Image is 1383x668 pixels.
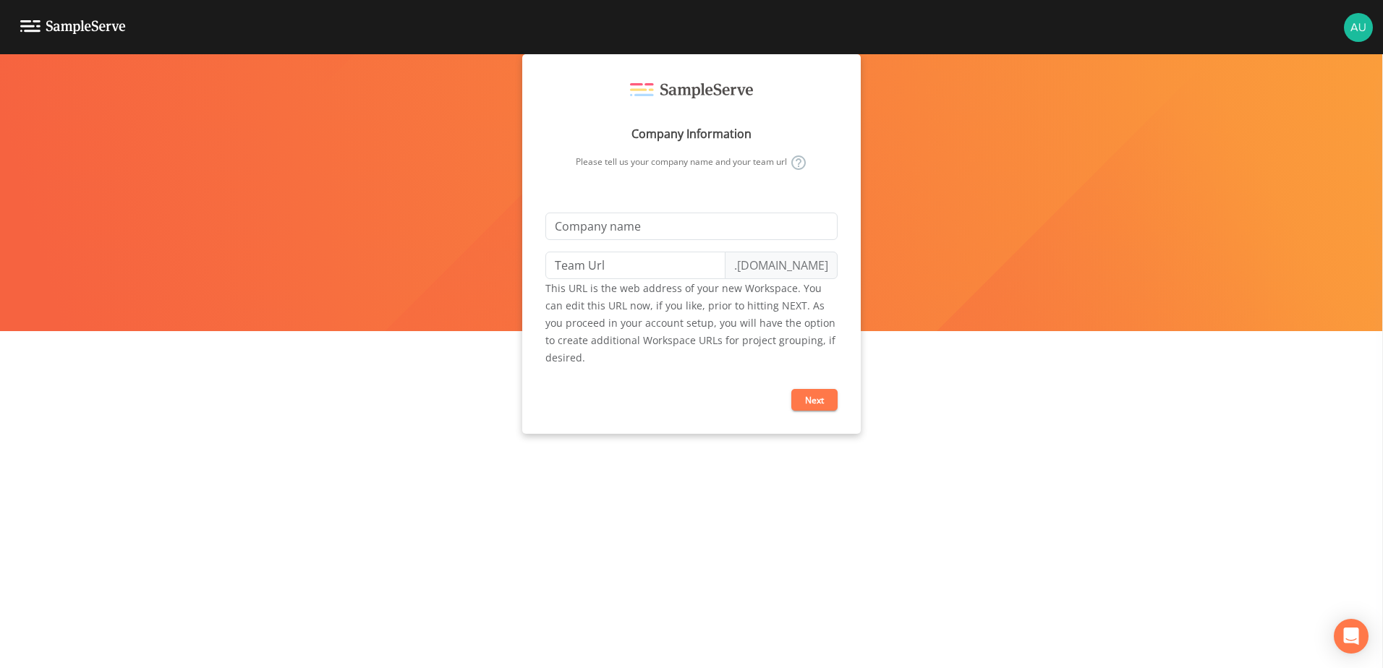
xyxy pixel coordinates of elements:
span: .[DOMAIN_NAME] [725,252,838,279]
h2: Company Information [631,128,752,140]
small: This URL is the web address of your new Workspace. You can edit this URL now, if you like, prior ... [545,281,835,364]
input: Team Url [545,252,725,279]
div: Open Intercom Messenger [1334,619,1369,654]
img: logo [20,20,126,34]
img: sample serve logo [630,83,753,99]
h3: Please tell us your company name and your team url [576,154,807,171]
input: Company name [545,213,838,240]
img: 12eab8baf8763a7aaab4b9d5825dc6f3 [1344,13,1373,42]
button: Next [791,389,838,411]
